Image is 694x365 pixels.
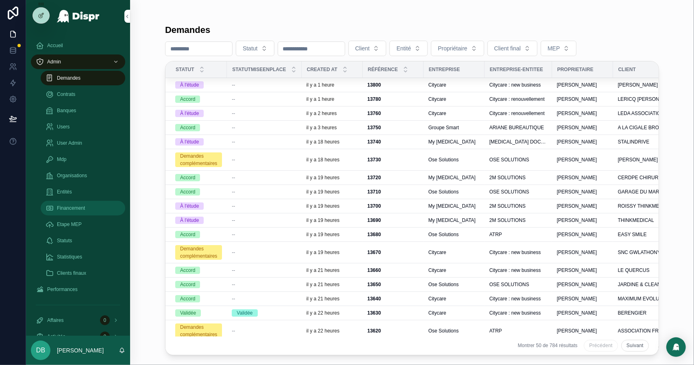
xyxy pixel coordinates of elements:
a: Citycare : new business [489,249,547,256]
a: [PERSON_NAME] [557,139,608,145]
a: -- [232,281,296,288]
a: Citycare [429,249,480,256]
a: 13740 [368,139,419,145]
span: [PERSON_NAME] [557,281,597,288]
p: il y a 18 heures [307,156,339,163]
a: -- [232,295,296,302]
strong: 13670 [368,250,381,255]
a: CERDPE CHIRURGIE ESTHETIQUE RIVE DROITE PARIS ETOILE [618,174,676,181]
span: Citycare [429,310,446,316]
span: Organisations [57,172,87,179]
span: Groupe Smart [429,124,459,131]
a: EASY SMILE [618,231,676,238]
a: [PERSON_NAME] [557,174,608,181]
a: À l'étude [175,217,222,224]
a: -- [232,174,296,181]
a: Etape MEP [41,217,125,232]
a: [PERSON_NAME] [557,156,608,163]
a: SNC GWLATHONY [618,249,676,256]
a: [PERSON_NAME] [557,267,608,274]
span: -- [232,82,235,88]
button: Select Button [431,41,484,56]
a: OSE SOLUTIONS [489,281,547,288]
a: [PERSON_NAME] [557,110,608,117]
a: JARDINE & CLEAN [618,281,676,288]
a: Citycare [429,96,480,102]
a: [PERSON_NAME] [618,156,676,163]
span: Client [355,44,370,52]
a: Performances [31,282,125,297]
span: -- [232,203,235,209]
span: 2M SOLUTIONS [489,174,526,181]
span: Mdp [57,156,66,163]
a: Accord [175,295,222,302]
a: 13680 [368,231,419,238]
span: STALINDRIVE [618,139,650,145]
span: [PERSON_NAME] [557,231,597,238]
span: Admin [47,59,61,65]
div: À l'étude [180,81,199,89]
a: il y a 19 heures [307,174,358,181]
span: [PERSON_NAME] [557,110,597,117]
a: 13800 [368,82,419,88]
a: Ose Solutions [429,281,480,288]
span: Citycare [429,110,446,117]
span: -- [232,231,235,238]
span: OSE SOLUTIONS [489,281,529,288]
span: Demandes [57,75,80,81]
a: GARAGE DU MARAIS [618,189,676,195]
span: LE QUERCUS [618,267,650,274]
img: App logo [57,10,100,23]
span: Citycare : renouvellement [489,96,545,102]
a: -- [232,156,296,163]
div: Demandes complémentaires [180,152,217,167]
a: il y a 19 heures [307,231,358,238]
a: il y a 19 heures [307,249,358,256]
a: [PERSON_NAME] [557,249,608,256]
span: [PERSON_NAME] [618,156,658,163]
span: ROISSY THINKMEDICAL [618,203,674,209]
span: My [MEDICAL_DATA] [429,139,476,145]
a: Validée [232,309,296,317]
a: 13700 [368,203,419,209]
div: Accord [180,267,195,274]
div: À l'étude [180,110,199,117]
a: il y a 19 heures [307,203,358,209]
span: [MEDICAL_DATA] DOCUMENT [489,139,547,145]
span: [PERSON_NAME] [557,139,597,145]
p: il y a 19 heures [307,217,339,224]
span: [PERSON_NAME] [557,217,597,224]
a: Citycare [429,110,480,117]
a: -- [232,189,296,195]
span: LEDA ASSOCIATION LES ESPACES D'AVENIRS [618,110,676,117]
span: Financement [57,205,85,211]
span: My [MEDICAL_DATA] [429,174,476,181]
a: Citycare : renouvellement [489,96,547,102]
div: Accord [180,124,195,131]
a: 13630 [368,310,419,316]
a: [PERSON_NAME] [557,82,608,88]
strong: 13780 [368,96,381,102]
span: Citycare [429,249,446,256]
span: Entité [396,44,411,52]
span: SNC GWLATHONY [618,249,661,256]
span: MEP [548,44,560,52]
p: il y a 19 heures [307,174,339,181]
span: MAXIMUM EVOLUTION [618,295,671,302]
a: Citycare [429,295,480,302]
span: ATRP [489,231,502,238]
span: ARIANE BUREAUTIQUE [489,124,544,131]
a: 2M SOLUTIONS [489,203,547,209]
span: Propriétaire [438,44,467,52]
span: -- [232,96,235,102]
button: Select Button [541,41,577,56]
a: -- [232,82,296,88]
a: Organisations [41,168,125,183]
a: Admin [31,54,125,69]
a: -- [232,231,296,238]
a: [PERSON_NAME] [557,281,608,288]
strong: 13690 [368,217,381,223]
span: -- [232,267,235,274]
a: 13650 [368,281,419,288]
a: 13690 [368,217,419,224]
